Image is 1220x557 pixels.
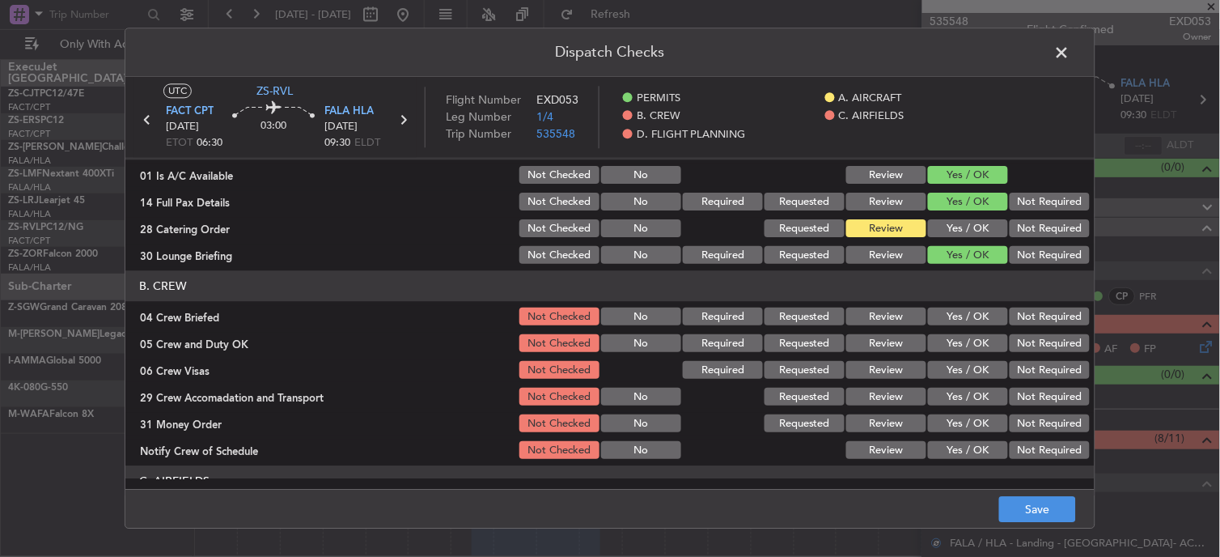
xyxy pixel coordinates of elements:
button: Review [846,247,926,265]
button: Not Required [1010,193,1090,211]
button: Not Required [1010,308,1090,326]
button: Review [846,362,926,380]
button: Yes / OK [928,389,1008,406]
button: Review [846,308,926,326]
button: Not Required [1010,335,1090,353]
header: Dispatch Checks [125,28,1095,77]
button: Yes / OK [928,167,1008,185]
button: Review [846,442,926,460]
button: Review [846,167,926,185]
button: Yes / OK [928,415,1008,433]
button: Not Required [1010,247,1090,265]
button: Not Required [1010,442,1090,460]
button: Yes / OK [928,442,1008,460]
button: Not Required [1010,362,1090,380]
button: Yes / OK [928,308,1008,326]
button: Review [846,193,926,211]
button: Review [846,415,926,433]
button: Review [846,220,926,238]
button: Review [846,389,926,406]
button: Not Required [1010,220,1090,238]
button: Not Required [1010,415,1090,433]
button: Yes / OK [928,335,1008,353]
button: Yes / OK [928,193,1008,211]
button: Not Required [1010,389,1090,406]
button: Yes / OK [928,247,1008,265]
button: Yes / OK [928,362,1008,380]
button: Review [846,335,926,353]
button: Save [999,497,1076,523]
button: Yes / OK [928,220,1008,238]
